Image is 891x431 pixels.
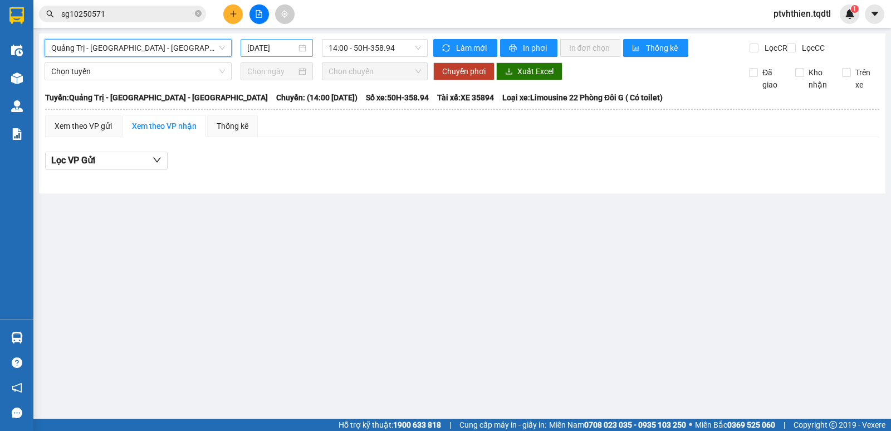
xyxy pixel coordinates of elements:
[865,4,884,24] button: caret-down
[255,10,263,18] span: file-add
[845,9,855,19] img: icon-new-feature
[275,4,295,24] button: aim
[45,93,268,102] b: Tuyến: Quảng Trị - [GEOGRAPHIC_DATA] - [GEOGRAPHIC_DATA]
[12,357,22,368] span: question-circle
[45,152,168,170] button: Lọc VP Gửi
[329,40,420,56] span: 14:00 - 50H-358.94
[249,4,269,24] button: file-add
[760,42,789,54] span: Lọc CR
[695,419,775,431] span: Miền Bắc
[247,65,297,78] input: Chọn ngày
[765,7,840,21] span: ptvhthien.tqdtl
[459,419,546,431] span: Cung cấp máy in - giấy in:
[784,419,785,431] span: |
[11,72,23,84] img: warehouse-icon
[433,62,495,80] button: Chuyển phơi
[51,153,95,167] span: Lọc VP Gửi
[549,419,686,431] span: Miền Nam
[229,10,237,18] span: plus
[632,44,642,53] span: bar-chart
[560,39,621,57] button: In đơn chọn
[51,40,225,56] span: Quảng Trị - Bình Dương - Bình Phước
[132,120,197,132] div: Xem theo VP nhận
[797,42,826,54] span: Lọc CC
[456,42,488,54] span: Làm mới
[433,39,497,57] button: syncLàm mới
[758,66,787,91] span: Đã giao
[281,10,288,18] span: aim
[502,91,663,104] span: Loại xe: Limousine 22 Phòng Đôi G ( Có toilet)
[329,63,420,80] span: Chọn chuyến
[449,419,451,431] span: |
[217,120,248,132] div: Thống kê
[61,8,193,20] input: Tìm tên, số ĐT hoặc mã đơn
[442,44,452,53] span: sync
[55,120,112,132] div: Xem theo VP gửi
[829,421,837,429] span: copyright
[500,39,557,57] button: printerIn phơi
[437,91,494,104] span: Tài xế: XE 35894
[51,63,225,80] span: Chọn tuyến
[870,9,880,19] span: caret-down
[496,62,562,80] button: downloadXuất Excel
[523,42,549,54] span: In phơi
[853,5,856,13] span: 1
[46,10,54,18] span: search
[727,420,775,429] strong: 0369 525 060
[195,10,202,17] span: close-circle
[584,420,686,429] strong: 0708 023 035 - 0935 103 250
[12,382,22,393] span: notification
[393,420,441,429] strong: 1900 633 818
[11,100,23,112] img: warehouse-icon
[366,91,429,104] span: Số xe: 50H-358.94
[851,5,859,13] sup: 1
[646,42,679,54] span: Thống kê
[223,4,243,24] button: plus
[247,42,297,54] input: 14/10/2025
[851,66,880,91] span: Trên xe
[9,7,24,24] img: logo-vxr
[11,332,23,343] img: warehouse-icon
[339,419,441,431] span: Hỗ trợ kỹ thuật:
[689,423,692,427] span: ⚪️
[623,39,688,57] button: bar-chartThống kê
[509,44,518,53] span: printer
[153,156,161,164] span: down
[11,128,23,140] img: solution-icon
[11,45,23,56] img: warehouse-icon
[195,9,202,20] span: close-circle
[276,91,358,104] span: Chuyến: (14:00 [DATE])
[804,66,833,91] span: Kho nhận
[12,408,22,418] span: message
